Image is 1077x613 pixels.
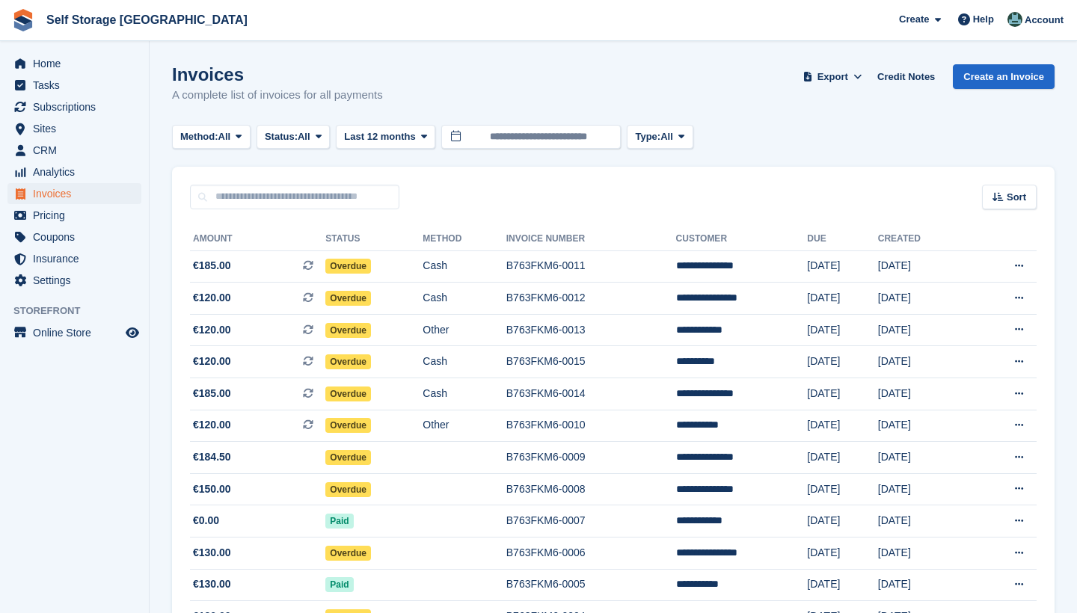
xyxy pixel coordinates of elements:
[899,12,929,27] span: Create
[325,418,371,433] span: Overdue
[7,161,141,182] a: menu
[336,125,435,150] button: Last 12 months
[506,537,676,570] td: B763FKM6-0006
[423,283,506,315] td: Cash
[193,322,231,338] span: €120.00
[325,546,371,561] span: Overdue
[817,70,848,84] span: Export
[193,545,231,561] span: €130.00
[953,64,1055,89] a: Create an Invoice
[218,129,231,144] span: All
[7,270,141,291] a: menu
[172,64,383,84] h1: Invoices
[878,473,969,505] td: [DATE]
[506,442,676,474] td: B763FKM6-0009
[807,505,877,537] td: [DATE]
[193,481,231,497] span: €150.00
[7,227,141,247] a: menu
[807,442,877,474] td: [DATE]
[878,227,969,251] th: Created
[506,569,676,601] td: B763FKM6-0005
[807,250,877,283] td: [DATE]
[807,410,877,442] td: [DATE]
[344,129,415,144] span: Last 12 months
[33,75,123,96] span: Tasks
[1007,12,1022,27] img: Aaron Cawley
[33,96,123,117] span: Subscriptions
[1007,190,1026,205] span: Sort
[807,227,877,251] th: Due
[193,576,231,592] span: €130.00
[423,378,506,410] td: Cash
[325,291,371,306] span: Overdue
[807,283,877,315] td: [DATE]
[7,205,141,226] a: menu
[807,473,877,505] td: [DATE]
[506,473,676,505] td: B763FKM6-0008
[7,118,141,139] a: menu
[627,125,693,150] button: Type: All
[193,290,231,306] span: €120.00
[7,248,141,269] a: menu
[298,129,310,144] span: All
[7,322,141,343] a: menu
[660,129,673,144] span: All
[878,505,969,537] td: [DATE]
[800,64,865,89] button: Export
[506,227,676,251] th: Invoice Number
[33,270,123,291] span: Settings
[13,304,149,318] span: Storefront
[193,417,231,433] span: €120.00
[325,386,371,401] span: Overdue
[40,7,254,32] a: Self Storage [GEOGRAPHIC_DATA]
[123,324,141,342] a: Preview store
[33,322,123,343] span: Online Store
[193,386,231,401] span: €185.00
[33,248,123,269] span: Insurance
[878,378,969,410] td: [DATE]
[506,314,676,346] td: B763FKM6-0013
[423,410,506,442] td: Other
[973,12,994,27] span: Help
[325,577,353,592] span: Paid
[807,537,877,570] td: [DATE]
[807,378,877,410] td: [DATE]
[7,96,141,117] a: menu
[878,569,969,601] td: [DATE]
[325,323,371,338] span: Overdue
[423,250,506,283] td: Cash
[506,505,676,537] td: B763FKM6-0007
[33,183,123,204] span: Invoices
[506,250,676,283] td: B763FKM6-0011
[807,346,877,378] td: [DATE]
[878,314,969,346] td: [DATE]
[190,227,325,251] th: Amount
[33,227,123,247] span: Coupons
[325,482,371,497] span: Overdue
[193,513,219,529] span: €0.00
[7,53,141,74] a: menu
[33,118,123,139] span: Sites
[325,227,423,251] th: Status
[193,258,231,274] span: €185.00
[878,250,969,283] td: [DATE]
[506,283,676,315] td: B763FKM6-0012
[878,442,969,474] td: [DATE]
[7,140,141,161] a: menu
[265,129,298,144] span: Status:
[325,514,353,529] span: Paid
[676,227,808,251] th: Customer
[180,129,218,144] span: Method:
[1025,13,1064,28] span: Account
[635,129,660,144] span: Type:
[506,410,676,442] td: B763FKM6-0010
[33,161,123,182] span: Analytics
[871,64,941,89] a: Credit Notes
[325,450,371,465] span: Overdue
[878,346,969,378] td: [DATE]
[878,410,969,442] td: [DATE]
[506,378,676,410] td: B763FKM6-0014
[257,125,330,150] button: Status: All
[7,75,141,96] a: menu
[325,354,371,369] span: Overdue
